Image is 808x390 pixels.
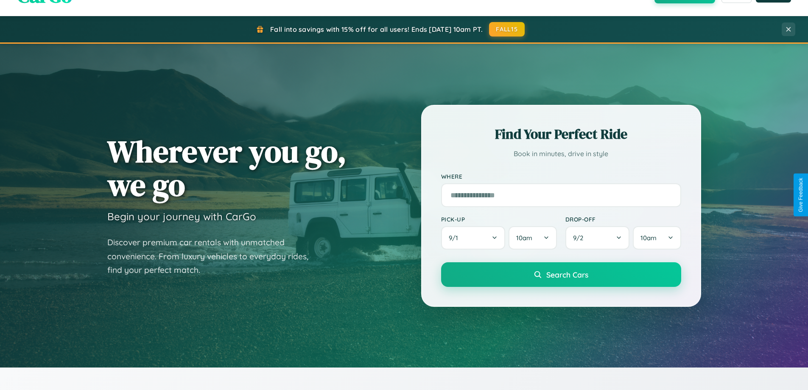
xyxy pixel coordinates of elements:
span: 9 / 1 [449,234,462,242]
h1: Wherever you go, we go [107,135,347,202]
span: 9 / 2 [573,234,587,242]
span: 10am [516,234,532,242]
label: Where [441,173,681,180]
button: 10am [633,226,681,250]
h2: Find Your Perfect Ride [441,125,681,143]
label: Drop-off [565,216,681,223]
label: Pick-up [441,216,557,223]
h3: Begin your journey with CarGo [107,210,256,223]
p: Book in minutes, drive in style [441,148,681,160]
button: 10am [509,226,556,250]
p: Discover premium car rentals with unmatched convenience. From luxury vehicles to everyday rides, ... [107,236,319,277]
span: Search Cars [546,270,588,279]
button: Search Cars [441,262,681,287]
button: 9/1 [441,226,506,250]
button: FALL15 [489,22,525,36]
span: Fall into savings with 15% off for all users! Ends [DATE] 10am PT. [270,25,483,34]
div: Give Feedback [798,178,804,212]
span: 10am [640,234,657,242]
button: 9/2 [565,226,630,250]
